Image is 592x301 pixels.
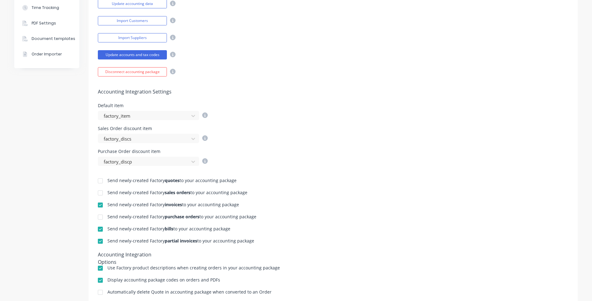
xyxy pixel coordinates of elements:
b: sales orders [165,190,190,195]
div: Purchase Order discount item [98,149,208,154]
button: Import Suppliers [98,33,167,42]
div: PDF Settings [32,20,56,26]
b: partial invoices [165,238,197,244]
div: Send newly-created Factory to your accounting package [107,215,256,219]
div: Time Tracking [32,5,59,11]
div: Use Factory product descriptions when creating orders in your accounting package [107,266,280,270]
button: Import Customers [98,16,167,25]
div: Order Importer [32,51,62,57]
b: purchase orders [165,214,199,220]
div: Send newly-created Factory to your accounting package [107,203,239,207]
b: invoices [165,202,182,207]
div: Document templates [32,36,75,41]
div: Send newly-created Factory to your accounting package [107,190,247,195]
div: Accounting Integration Options [98,251,171,260]
div: Automatically delete Quote in accounting package when converted to an Order [107,290,272,294]
div: Default item [98,103,208,108]
button: Update accounts and tax codes [98,50,167,59]
h5: Accounting Integration Settings [98,89,568,95]
div: Send newly-created Factory to your accounting package [107,239,254,243]
div: Display accounting package codes on orders and PDFs [107,278,220,282]
div: Sales Order discount item [98,126,208,131]
div: Send newly-created Factory to your accounting package [107,178,237,183]
button: PDF Settings [14,15,79,31]
b: quotes [165,177,180,183]
button: Order Importer [14,46,79,62]
button: Document templates [14,31,79,46]
b: bills [165,226,173,232]
button: Disconnect accounting package [98,67,167,76]
div: Send newly-created Factory to your accounting package [107,227,230,231]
